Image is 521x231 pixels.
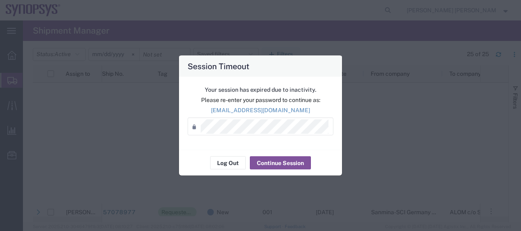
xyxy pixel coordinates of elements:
[188,60,249,72] h4: Session Timeout
[188,96,333,104] p: Please re-enter your password to continue as:
[250,156,311,170] button: Continue Session
[188,86,333,94] p: Your session has expired due to inactivity.
[188,106,333,115] p: [EMAIL_ADDRESS][DOMAIN_NAME]
[210,156,246,170] button: Log Out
